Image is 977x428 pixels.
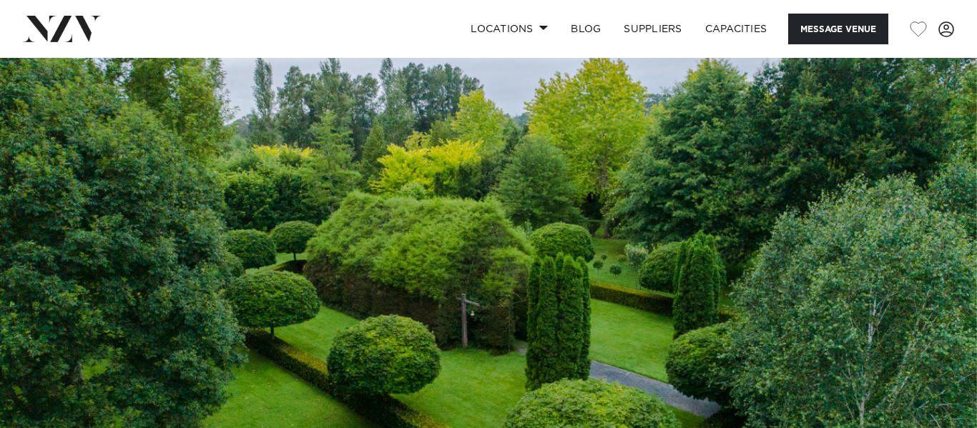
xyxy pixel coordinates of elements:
[788,14,888,44] button: Message Venue
[559,14,612,44] a: BLOG
[459,14,559,44] a: Locations
[612,14,693,44] a: SUPPLIERS
[23,16,101,41] img: nzv-logo.png
[694,14,779,44] a: Capacities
